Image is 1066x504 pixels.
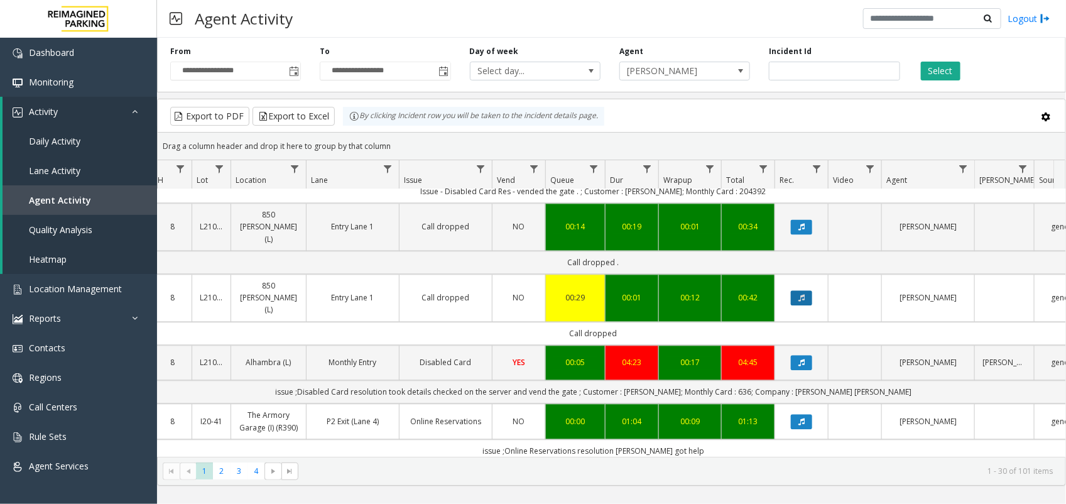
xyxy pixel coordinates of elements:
[666,292,714,304] a: 00:12
[29,76,73,88] span: Monitoring
[550,175,574,185] span: Queue
[513,417,525,427] span: NO
[613,357,651,369] a: 04:23
[200,221,223,233] a: L21091600
[286,62,300,80] span: Toggle popup
[13,48,23,58] img: 'icon'
[13,344,23,354] img: 'icon'
[172,160,189,177] a: H Filter Menu
[306,466,1053,476] kendo-pager-info: 1 - 30 of 101 items
[281,463,298,480] span: Go to the last page
[239,280,298,317] a: 850 [PERSON_NAME] (L)
[889,416,967,428] a: [PERSON_NAME]
[666,221,714,233] a: 00:01
[3,244,157,274] a: Heatmap
[666,416,714,428] a: 00:09
[500,292,538,304] a: NO
[613,292,651,304] a: 00:01
[513,358,525,368] span: YES
[729,357,767,369] a: 04:45
[620,62,724,80] span: [PERSON_NAME]
[500,221,538,233] a: NO
[1008,12,1050,25] a: Logout
[407,357,484,369] a: Disabled Card
[921,62,960,80] button: Select
[29,430,67,442] span: Rule Sets
[158,160,1065,457] div: Data table
[613,221,651,233] a: 00:19
[188,3,299,34] h3: Agent Activity
[613,416,651,428] a: 01:04
[29,283,122,295] span: Location Management
[13,462,23,472] img: 'icon'
[161,221,184,233] a: 8
[553,221,597,233] a: 00:14
[472,160,489,177] a: Issue Filter Menu
[513,222,525,233] span: NO
[729,416,767,428] a: 01:13
[13,373,23,383] img: 'icon'
[161,292,184,304] a: 8
[379,160,396,177] a: Lane Filter Menu
[553,292,597,304] div: 00:29
[862,160,879,177] a: Video Filter Menu
[407,292,484,304] a: Call dropped
[619,46,643,57] label: Agent
[311,175,328,185] span: Lane
[197,175,208,185] span: Lot
[979,175,1036,185] span: [PERSON_NAME]
[553,357,597,369] a: 00:05
[610,175,623,185] span: Dur
[500,357,538,369] a: YES
[170,107,249,126] button: Export to PDF
[513,293,525,304] span: NO
[729,221,767,233] a: 00:34
[585,160,602,177] a: Queue Filter Menu
[889,357,967,369] a: [PERSON_NAME]
[285,466,295,476] span: Go to the last page
[211,160,228,177] a: Lot Filter Menu
[200,357,223,369] a: L21083200
[13,78,23,88] img: 'icon'
[29,342,65,354] span: Contacts
[29,224,92,236] span: Quality Analysis
[29,106,58,118] span: Activity
[1014,160,1031,177] a: Parker Filter Menu
[3,126,157,156] a: Daily Activity
[437,62,450,80] span: Toggle popup
[349,111,359,121] img: infoIcon.svg
[200,416,223,428] a: I20-41
[29,401,77,413] span: Call Centers
[314,416,391,428] a: P2 Exit (Lane 4)
[314,221,391,233] a: Entry Lane 1
[29,47,74,58] span: Dashboard
[239,410,298,434] a: The Armory Garage (I) (R390)
[500,416,538,428] a: NO
[726,175,744,185] span: Total
[407,221,484,233] a: Call dropped
[553,416,597,428] a: 00:00
[769,46,812,57] label: Incident Id
[808,160,825,177] a: Rec. Filter Menu
[29,135,80,147] span: Daily Activity
[3,156,157,185] a: Lane Activity
[200,292,223,304] a: L21091600
[196,463,213,479] span: Page 1
[729,292,767,304] div: 00:42
[247,463,264,479] span: Page 4
[982,357,1026,369] a: [PERSON_NAME]
[29,312,61,324] span: Reports
[407,416,484,428] a: Online Reservations
[268,466,278,476] span: Go to the next page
